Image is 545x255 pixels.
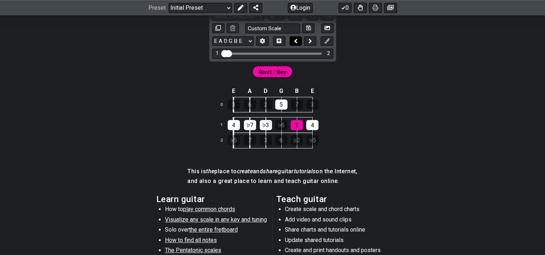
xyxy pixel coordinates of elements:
[285,205,388,215] li: Create scale and chord charts
[354,3,367,13] button: Toggle Dexterity for all fretkits
[244,99,256,109] div: 6
[294,168,316,175] em: tutorials
[169,3,232,13] select: Preset
[306,120,318,130] div: 4
[212,49,333,58] div: Visible fret range
[228,99,240,109] div: 3
[260,135,272,145] div: 3
[165,226,268,236] li: Solo over
[304,36,316,46] button: Move right
[148,5,166,12] span: Preset
[306,135,318,145] div: ♭5
[302,23,314,33] button: Store user defined scale
[369,3,382,13] button: Print
[212,23,224,33] button: Copy
[237,168,253,175] em: create
[291,99,303,109] div: 7
[183,206,235,212] span: play common chords
[306,99,318,109] div: 3
[304,85,320,97] td: E
[291,13,299,19] span: 1..7
[321,11,333,21] button: A
[244,135,256,145] div: 7
[384,3,397,13] button: Create image
[165,237,217,243] span: How to find all notes
[165,205,268,215] li: How to
[275,120,287,130] div: ♭6
[225,85,242,97] td: E
[212,11,264,21] select: Scale
[285,226,388,236] li: Share charts and tutorials online
[327,50,330,57] div: 2
[321,23,334,33] button: Create Image
[291,135,303,145] div: ♭2
[259,67,287,77] span: First enable full edit mode to edit
[187,177,357,185] h4: and also a great place to learn and teach guitar online.
[206,168,214,175] em: the
[258,85,274,97] td: D
[268,11,284,21] select: Tonic/Root
[339,3,352,13] button: 0
[165,247,221,254] span: The Pentatonic scales
[289,85,304,97] td: B
[273,85,289,97] td: G
[189,226,238,233] span: the entire fretboard
[273,36,285,46] button: Toggle horizontal chord view
[288,3,313,13] button: Login
[291,120,303,130] div: 1
[216,97,233,112] td: 0
[165,216,267,223] span: Visualize any scale in any key and tuning
[260,120,272,130] div: ♭3
[290,36,302,46] button: Move left
[216,133,233,148] td: 2
[256,36,268,46] button: Edit Tuning
[276,195,389,203] h2: Teach guitar
[216,117,233,133] td: 1
[234,3,247,13] button: Edit Preset
[321,36,333,46] button: First click edit preset to enable marker editing
[242,85,258,97] td: A
[212,36,254,46] select: Tuning
[260,99,272,109] div: 2
[249,3,262,13] button: Share Preset
[263,168,277,175] em: share
[228,135,240,145] div: ♭5
[244,120,256,130] div: ♭7
[227,23,239,33] button: Delete
[156,195,269,203] h2: Learn guitar
[216,50,219,57] div: 1
[285,236,388,246] li: Update shared tutorials
[288,11,302,21] button: 1..7
[228,120,240,130] div: 4
[306,11,318,21] button: 1
[285,216,388,226] li: Add video and sound clips
[275,99,287,109] div: 5
[275,135,287,145] div: 6
[187,167,357,175] h4: This is place to and guitar on the Internet,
